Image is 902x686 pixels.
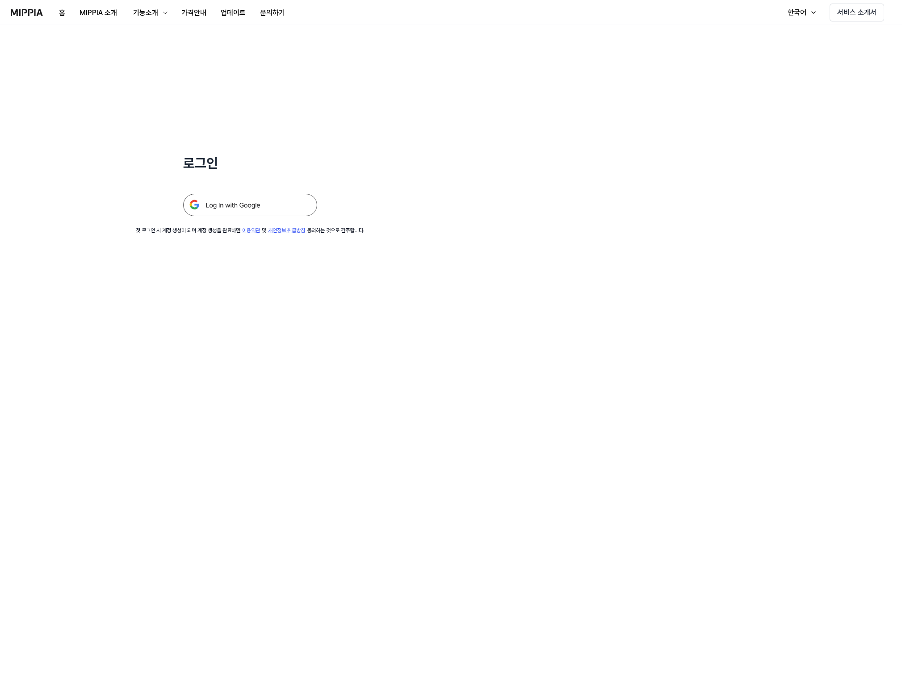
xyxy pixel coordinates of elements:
a: 이용약관 [242,227,260,234]
button: 문의하기 [253,4,292,22]
h1: 로그인 [183,154,317,172]
button: 가격안내 [174,4,214,22]
a: 업데이트 [214,0,253,25]
button: 업데이트 [214,4,253,22]
img: 구글 로그인 버튼 [183,194,317,216]
button: 한국어 [779,4,822,21]
div: 한국어 [786,7,808,18]
a: 개인정보 취급방침 [268,227,305,234]
button: MIPPIA 소개 [72,4,124,22]
button: 서비스 소개서 [830,4,884,21]
button: 홈 [52,4,72,22]
div: 첫 로그인 시 계정 생성이 되며 계정 생성을 완료하면 및 동의하는 것으로 간주합니다. [136,227,365,234]
img: logo [11,9,43,16]
div: 기능소개 [131,8,160,18]
button: 기능소개 [124,4,174,22]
